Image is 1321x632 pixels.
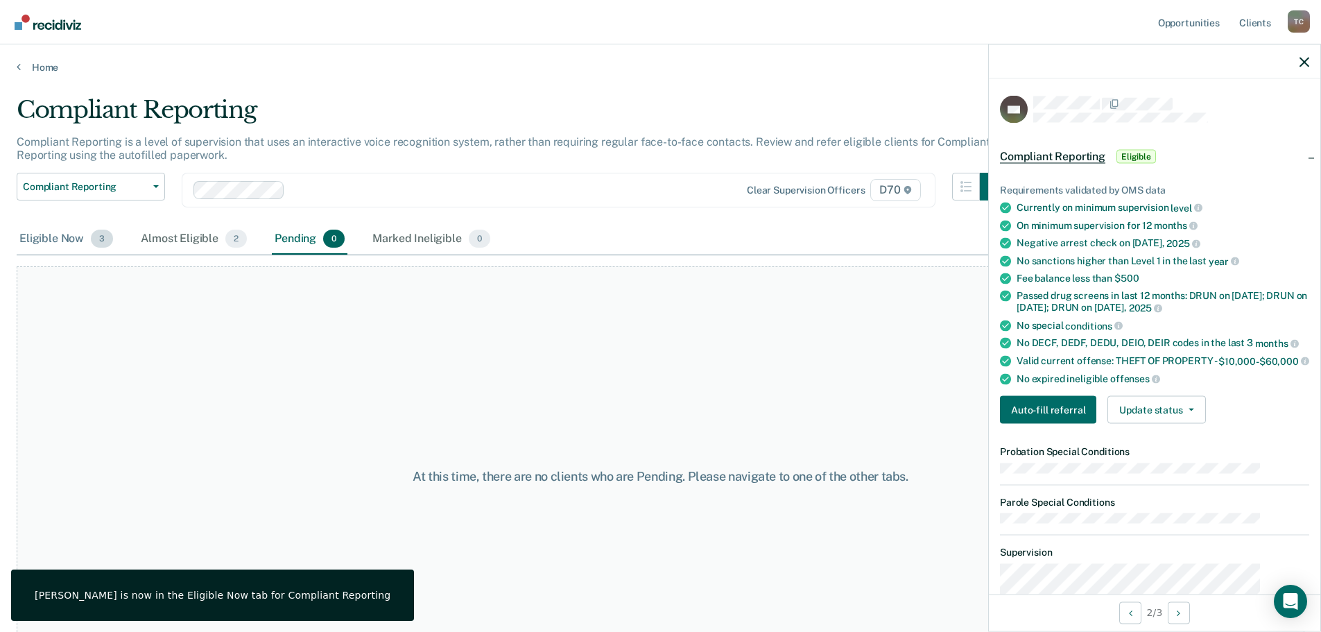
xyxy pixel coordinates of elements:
[23,181,148,193] span: Compliant Reporting
[1017,355,1309,368] div: Valid current offense: THEFT OF PROPERTY -
[323,230,345,248] span: 0
[1000,446,1309,458] dt: Probation Special Conditions
[1000,547,1309,558] dt: Supervision
[1065,320,1122,331] span: conditions
[1218,355,1309,366] span: $10,000-$60,000
[1000,396,1102,424] a: Navigate to form link
[1017,373,1309,385] div: No expired ineligible
[17,61,1304,74] a: Home
[1209,255,1239,266] span: year
[1129,302,1162,314] span: 2025
[1171,202,1202,213] span: level
[370,224,493,255] div: Marked Ineligible
[1000,150,1105,164] span: Compliant Reporting
[1000,396,1096,424] button: Auto-fill referral
[1168,601,1190,624] button: Next Opportunity
[1017,319,1309,332] div: No special
[1154,220,1198,231] span: months
[272,224,347,255] div: Pending
[747,185,865,196] div: Clear supervision officers
[1114,273,1139,284] span: $500
[1017,219,1309,232] div: On minimum supervision for 12
[17,96,1008,135] div: Compliant Reporting
[1017,202,1309,214] div: Currently on minimum supervision
[17,224,116,255] div: Eligible Now
[91,230,113,248] span: 3
[339,469,983,484] div: At this time, there are no clients who are Pending. Please navigate to one of the other tabs.
[1166,238,1200,249] span: 2025
[138,224,250,255] div: Almost Eligible
[870,179,920,201] span: D70
[1000,496,1309,508] dt: Parole Special Conditions
[1017,255,1309,267] div: No sanctions higher than Level 1 in the last
[17,135,990,162] p: Compliant Reporting is a level of supervision that uses an interactive voice recognition system, ...
[35,589,390,601] div: [PERSON_NAME] is now in the Eligible Now tab for Compliant Reporting
[1017,290,1309,314] div: Passed drug screens in last 12 months: DRUN on [DATE]; DRUN on [DATE]; DRUN on [DATE],
[989,594,1320,631] div: 2 / 3
[1110,373,1160,384] span: offenses
[1107,396,1205,424] button: Update status
[989,135,1320,179] div: Compliant ReportingEligible
[1288,10,1310,33] div: T C
[15,15,81,30] img: Recidiviz
[1000,185,1309,196] div: Requirements validated by OMS data
[1017,273,1309,284] div: Fee balance less than
[1288,10,1310,33] button: Profile dropdown button
[1017,337,1309,350] div: No DECF, DEDF, DEDU, DEIO, DEIR codes in the last 3
[1017,237,1309,250] div: Negative arrest check on [DATE],
[225,230,247,248] span: 2
[1116,150,1156,164] span: Eligible
[1274,585,1307,618] div: Open Intercom Messenger
[1119,601,1141,624] button: Previous Opportunity
[1255,338,1299,349] span: months
[469,230,490,248] span: 0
